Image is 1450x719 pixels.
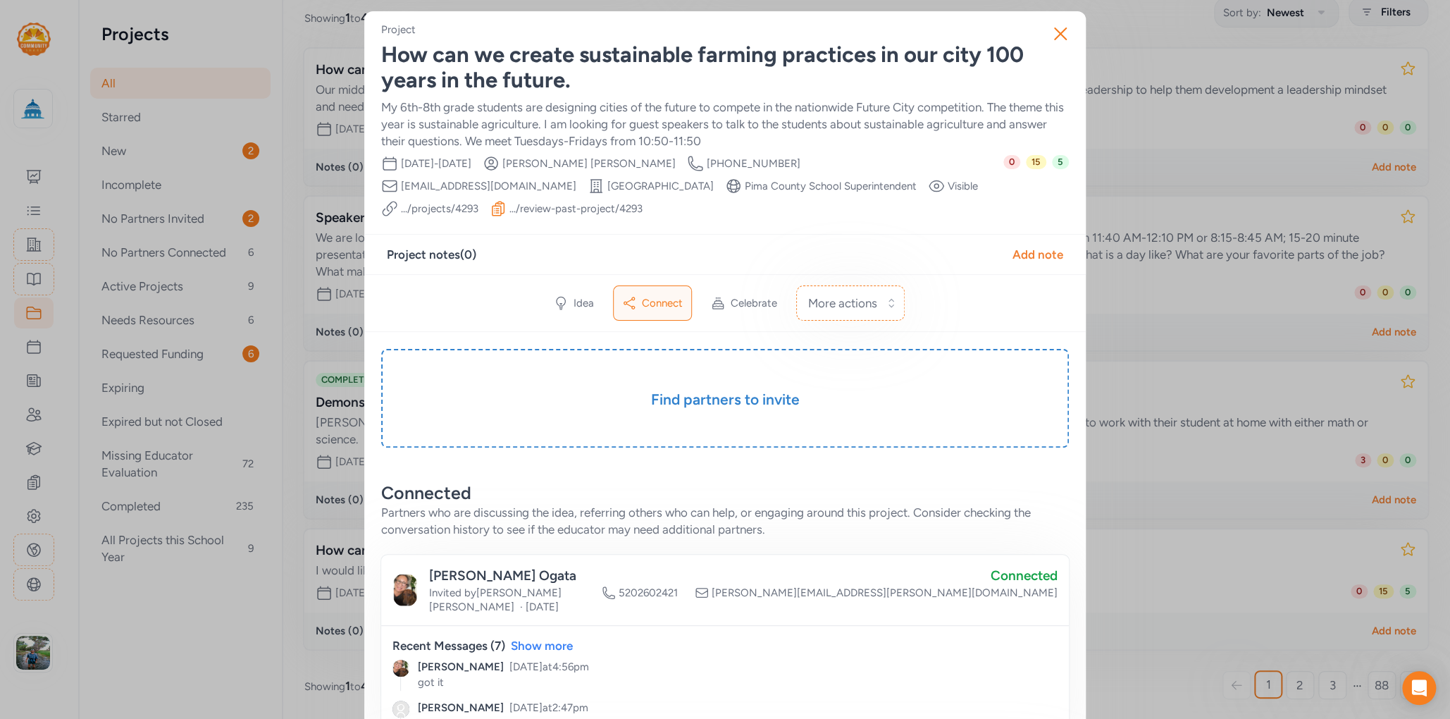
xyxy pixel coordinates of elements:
img: Avatar [392,660,409,677]
h3: Find partners to invite [416,390,1034,410]
span: [PERSON_NAME] [PERSON_NAME] [502,156,676,171]
span: Visible [948,179,978,193]
div: Connected [602,566,1058,586]
div: [PERSON_NAME] [418,660,504,674]
a: .../review-past-project/4293 [509,202,643,216]
span: 0 [1003,155,1020,169]
div: [PERSON_NAME] [418,701,504,715]
span: [EMAIL_ADDRESS][DOMAIN_NAME] [401,179,576,193]
p: got it [418,675,717,689]
div: [DATE] at 2:47pm [509,701,588,715]
div: How can we create sustainable farming practices in our city 100 years in the future. [381,42,1069,93]
span: [DATE] [526,601,559,613]
div: My 6th-8th grade students are designing cities of the future to compete in the nationwide Future ... [381,99,1069,149]
div: Pima County School Superintendent [745,179,917,193]
div: Add note [1012,246,1063,263]
span: 15 [1026,155,1046,169]
img: TRNYnMn1ReWQabzdQh6r [392,573,418,607]
span: Connect [642,296,683,310]
div: Recent Messages ( 7 ) [392,637,505,654]
span: Invited by [PERSON_NAME] [PERSON_NAME] [429,586,562,613]
div: Show more [511,637,573,654]
span: Idea [574,296,594,310]
div: Open Intercom Messenger [1402,671,1436,705]
img: Avatar [392,701,409,718]
span: [PHONE_NUMBER] [707,156,800,171]
span: More actions [808,295,877,312]
span: [DATE] - [DATE] [401,156,471,171]
div: [DATE] at 4:56pm [509,660,589,674]
span: · [520,601,523,613]
div: Project notes ( 0 ) [387,246,476,263]
span: 5 [1052,155,1069,169]
div: [PERSON_NAME] Ogata [429,566,590,586]
span: [PERSON_NAME][EMAIL_ADDRESS][PERSON_NAME][DOMAIN_NAME] [712,586,1058,600]
div: Partners who are discussing the idea, referring others who can help, or engaging around this proj... [381,504,1069,538]
span: Celebrate [731,296,777,310]
span: 5202602421 [619,586,678,600]
div: Project [381,23,416,37]
span: [GEOGRAPHIC_DATA] [607,179,714,193]
div: Connected [381,481,1069,504]
button: More actions [796,285,905,321]
a: .../projects/4293 [401,202,478,216]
